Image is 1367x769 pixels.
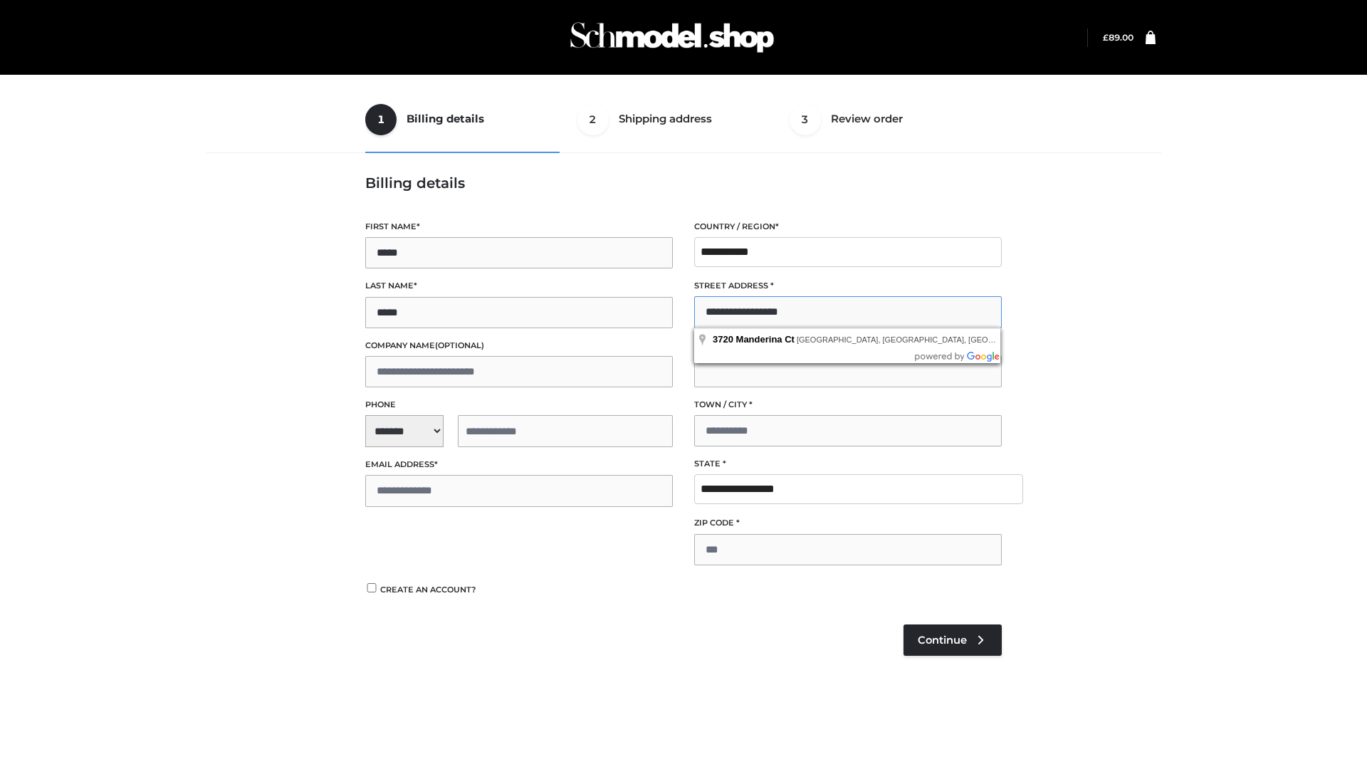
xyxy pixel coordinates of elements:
[1103,32,1133,43] a: £89.00
[694,516,1002,530] label: ZIP Code
[904,624,1002,656] a: Continue
[365,398,673,412] label: Phone
[1103,32,1109,43] span: £
[694,398,1002,412] label: Town / City
[365,174,1002,192] h3: Billing details
[565,9,779,66] img: Schmodel Admin 964
[365,220,673,234] label: First name
[918,634,967,647] span: Continue
[797,335,1050,344] span: [GEOGRAPHIC_DATA], [GEOGRAPHIC_DATA], [GEOGRAPHIC_DATA]
[713,334,733,345] span: 3720
[694,457,1002,471] label: State
[365,583,378,592] input: Create an account?
[380,585,476,595] span: Create an account?
[1103,32,1133,43] bdi: 89.00
[694,220,1002,234] label: Country / Region
[365,339,673,352] label: Company name
[736,334,795,345] span: Manderina Ct
[435,340,484,350] span: (optional)
[365,279,673,293] label: Last name
[694,279,1002,293] label: Street address
[365,458,673,471] label: Email address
